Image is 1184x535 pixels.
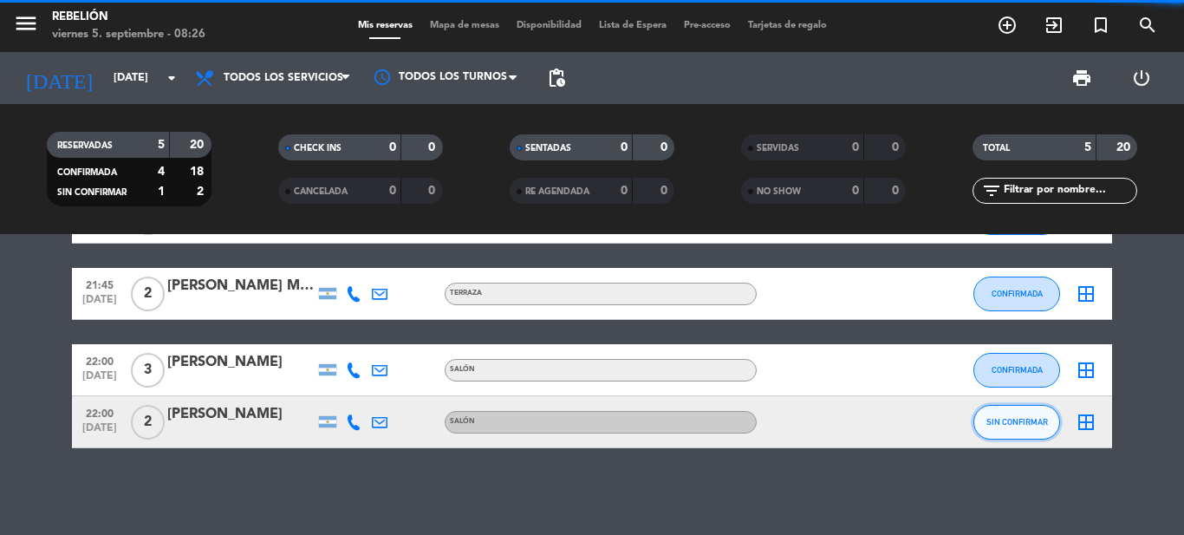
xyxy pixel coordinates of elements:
strong: 20 [190,139,207,151]
strong: 20 [1116,141,1134,153]
strong: 0 [428,185,439,197]
strong: 0 [660,141,671,153]
span: Lista de Espera [590,21,675,30]
span: [DATE] [78,294,121,314]
i: filter_list [981,180,1002,201]
i: [DATE] [13,59,105,97]
div: viernes 5. septiembre - 08:26 [52,26,205,43]
div: [PERSON_NAME] [167,403,315,426]
strong: 0 [852,141,859,153]
span: [DATE] [78,370,121,390]
strong: 4 [158,166,165,178]
strong: 0 [428,141,439,153]
span: SIN CONFIRMAR [57,188,127,197]
span: 3 [131,353,165,388]
strong: 0 [660,185,671,197]
span: Pre-acceso [675,21,739,30]
strong: 0 [621,141,628,153]
span: RESERVADAS [57,141,113,150]
span: 2 [131,277,165,311]
span: TOTAL [983,144,1010,153]
i: border_all [1076,284,1096,304]
span: CONFIRMADA [992,365,1043,375]
div: LOG OUT [1111,52,1171,104]
span: Todos los servicios [224,72,343,84]
strong: 5 [1084,141,1091,153]
button: CONFIRMADA [973,277,1060,311]
button: SIN CONFIRMAR [973,405,1060,440]
span: Salón [450,366,475,373]
button: menu [13,10,39,42]
i: exit_to_app [1044,15,1064,36]
div: [PERSON_NAME] Mac [PERSON_NAME] [167,275,315,297]
span: Tarjetas de regalo [739,21,836,30]
div: Rebelión [52,9,205,26]
i: arrow_drop_down [161,68,182,88]
strong: 2 [197,186,207,198]
span: RE AGENDADA [525,187,589,196]
i: search [1137,15,1158,36]
span: 22:00 [78,350,121,370]
span: NO SHOW [757,187,801,196]
span: Salón [450,418,475,425]
span: CONFIRMADA [992,289,1043,298]
button: CONFIRMADA [973,353,1060,388]
span: Terraza [450,290,482,297]
span: CHECK INS [294,144,342,153]
span: CANCELADA [294,187,348,196]
span: SIN CONFIRMAR [986,417,1048,427]
strong: 1 [158,186,165,198]
span: Mis reservas [349,21,421,30]
span: 21:45 [78,274,121,294]
div: [PERSON_NAME] [167,351,315,374]
span: print [1071,68,1092,88]
i: turned_in_not [1090,15,1111,36]
span: SERVIDAS [757,144,799,153]
span: SENTADAS [525,144,571,153]
i: border_all [1076,412,1096,433]
span: [DATE] [78,422,121,442]
strong: 0 [892,141,902,153]
strong: 0 [389,185,396,197]
strong: 0 [852,185,859,197]
strong: 5 [158,139,165,151]
span: CONFIRMADA [57,168,117,177]
strong: 0 [892,185,902,197]
span: Disponibilidad [508,21,590,30]
strong: 18 [190,166,207,178]
i: add_circle_outline [997,15,1018,36]
span: pending_actions [546,68,567,88]
span: Mapa de mesas [421,21,508,30]
i: border_all [1076,360,1096,381]
input: Filtrar por nombre... [1002,181,1136,200]
strong: 0 [621,185,628,197]
span: 2 [131,405,165,440]
i: menu [13,10,39,36]
strong: 0 [389,141,396,153]
i: power_settings_new [1131,68,1152,88]
span: 22:00 [78,402,121,422]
